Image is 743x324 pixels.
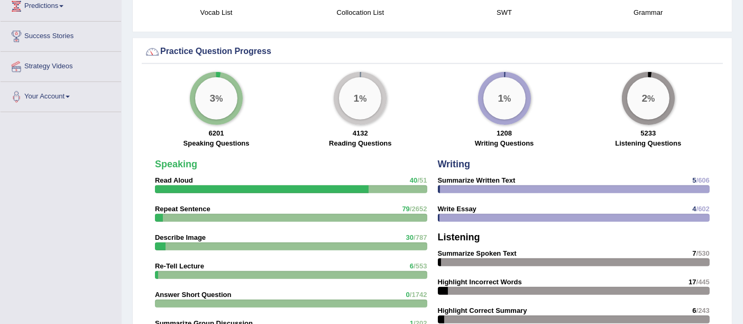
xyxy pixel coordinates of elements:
[184,138,250,148] label: Speaking Questions
[1,22,121,48] a: Success Stories
[627,77,669,120] div: %
[195,77,237,120] div: %
[696,307,710,314] span: /243
[438,205,476,213] strong: Write Essay
[438,7,571,18] h4: SWT
[641,93,647,104] big: 2
[582,7,715,18] h4: Grammar
[689,278,696,286] span: 17
[410,291,427,299] span: /1742
[438,176,516,184] strong: Summarize Written Text
[339,77,381,120] div: %
[406,233,414,241] span: 30
[438,278,522,286] strong: Highlight Incorrect Words
[155,291,231,299] strong: Answer Short Question
[155,159,197,169] strong: Speaking
[417,176,427,184] span: /51
[155,176,193,184] strong: Read Aloud
[354,93,360,104] big: 1
[475,138,534,148] label: Writing Questions
[692,176,696,184] span: 5
[155,205,210,213] strong: Repeat Sentence
[438,232,480,242] strong: Listening
[414,233,427,241] span: /787
[692,307,696,314] span: 6
[410,176,417,184] span: 40
[402,205,409,213] span: 79
[696,249,710,257] span: /530
[696,278,710,286] span: /445
[410,262,414,270] span: 6
[497,129,512,137] strong: 1208
[615,138,681,148] label: Listening Questions
[155,262,204,270] strong: Re-Tell Lecture
[692,205,696,213] span: 4
[210,93,216,104] big: 3
[640,129,656,137] strong: 5233
[410,205,427,213] span: /2652
[498,93,503,104] big: 1
[293,7,427,18] h4: Collocation List
[406,291,410,299] span: 0
[696,176,710,184] span: /606
[696,205,710,213] span: /602
[438,249,517,257] strong: Summarize Spoken Text
[692,249,696,257] span: 7
[414,262,427,270] span: /553
[438,307,527,314] strong: Highlight Correct Summary
[329,138,391,148] label: Reading Questions
[209,129,224,137] strong: 6201
[144,44,720,60] div: Practice Question Progress
[1,52,121,78] a: Strategy Videos
[1,82,121,109] a: Your Account
[438,159,471,169] strong: Writing
[150,7,283,18] h4: Vocab List
[353,129,368,137] strong: 4132
[483,77,526,120] div: %
[155,233,206,241] strong: Describe Image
